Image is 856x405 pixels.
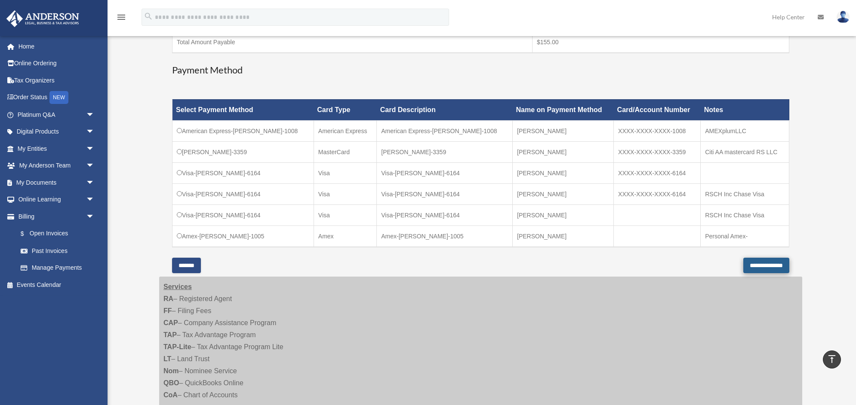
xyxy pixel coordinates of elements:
td: American Express-[PERSON_NAME]-1008 [172,120,314,141]
td: American Express [314,120,376,141]
th: Card Description [377,99,513,120]
td: [PERSON_NAME] [513,225,614,247]
td: Visa-[PERSON_NAME]-6164 [377,162,513,183]
a: $Open Invoices [12,225,99,243]
i: vertical_align_top [827,354,837,364]
td: Visa [314,204,376,225]
a: Home [6,38,108,55]
i: search [144,12,153,21]
a: Manage Payments [12,259,103,277]
td: RSCH Inc Chase Visa [701,183,789,204]
td: AMEXplumLLC [701,120,789,141]
td: Visa-[PERSON_NAME]-6164 [377,204,513,225]
th: Select Payment Method [172,99,314,120]
th: Notes [701,99,789,120]
a: Past Invoices [12,242,103,259]
strong: CAP [163,319,178,326]
td: Visa [314,162,376,183]
strong: FF [163,307,172,314]
td: [PERSON_NAME] [513,183,614,204]
span: arrow_drop_down [86,157,103,175]
td: [PERSON_NAME]-3359 [172,141,314,162]
a: Platinum Q&Aarrow_drop_down [6,106,108,123]
td: MasterCard [314,141,376,162]
td: Visa-[PERSON_NAME]-6164 [377,183,513,204]
th: Card/Account Number [614,99,701,120]
span: arrow_drop_down [86,140,103,158]
td: [PERSON_NAME]-3359 [377,141,513,162]
a: Order StatusNEW [6,89,108,107]
a: menu [116,15,126,22]
strong: Services [163,283,192,290]
strong: QBO [163,379,179,387]
td: XXXX-XXXX-XXXX-6164 [614,162,701,183]
th: Card Type [314,99,376,120]
img: Anderson Advisors Platinum Portal [4,10,82,27]
a: My Anderson Teamarrow_drop_down [6,157,108,174]
td: RSCH Inc Chase Visa [701,204,789,225]
a: My Documentsarrow_drop_down [6,174,108,191]
span: arrow_drop_down [86,106,103,124]
td: [PERSON_NAME] [513,162,614,183]
span: arrow_drop_down [86,123,103,141]
a: Events Calendar [6,276,108,293]
div: NEW [49,91,68,104]
a: Online Learningarrow_drop_down [6,191,108,208]
td: [PERSON_NAME] [513,120,614,141]
i: menu [116,12,126,22]
td: XXXX-XXXX-XXXX-6164 [614,183,701,204]
td: [PERSON_NAME] [513,204,614,225]
td: Citi AA mastercard RS LLC [701,141,789,162]
td: Visa-[PERSON_NAME]-6164 [172,183,314,204]
a: Billingarrow_drop_down [6,208,103,225]
td: Visa-[PERSON_NAME]-6164 [172,204,314,225]
strong: LT [163,355,171,362]
strong: Nom [163,367,179,375]
strong: TAP-Lite [163,343,191,350]
h3: Payment Method [172,64,789,77]
td: Amex-[PERSON_NAME]-1005 [377,225,513,247]
strong: TAP [163,331,177,338]
strong: CoA [163,391,178,399]
span: arrow_drop_down [86,208,103,225]
th: Name on Payment Method [513,99,614,120]
td: XXXX-XXXX-XXXX-1008 [614,120,701,141]
td: [PERSON_NAME] [513,141,614,162]
td: Total Amount Payable [172,31,533,53]
td: XXXX-XXXX-XXXX-3359 [614,141,701,162]
a: vertical_align_top [823,350,841,368]
td: Visa-[PERSON_NAME]-6164 [172,162,314,183]
span: $ [25,228,30,239]
strong: RA [163,295,173,302]
td: $155.00 [532,31,789,53]
span: arrow_drop_down [86,174,103,192]
img: User Pic [837,11,850,23]
span: arrow_drop_down [86,191,103,209]
a: Online Ordering [6,55,108,72]
td: Amex [314,225,376,247]
td: Personal Amex- [701,225,789,247]
a: Digital Productsarrow_drop_down [6,123,108,140]
td: Amex-[PERSON_NAME]-1005 [172,225,314,247]
a: Tax Organizers [6,72,108,89]
a: My Entitiesarrow_drop_down [6,140,108,157]
td: Visa [314,183,376,204]
td: American Express-[PERSON_NAME]-1008 [377,120,513,141]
